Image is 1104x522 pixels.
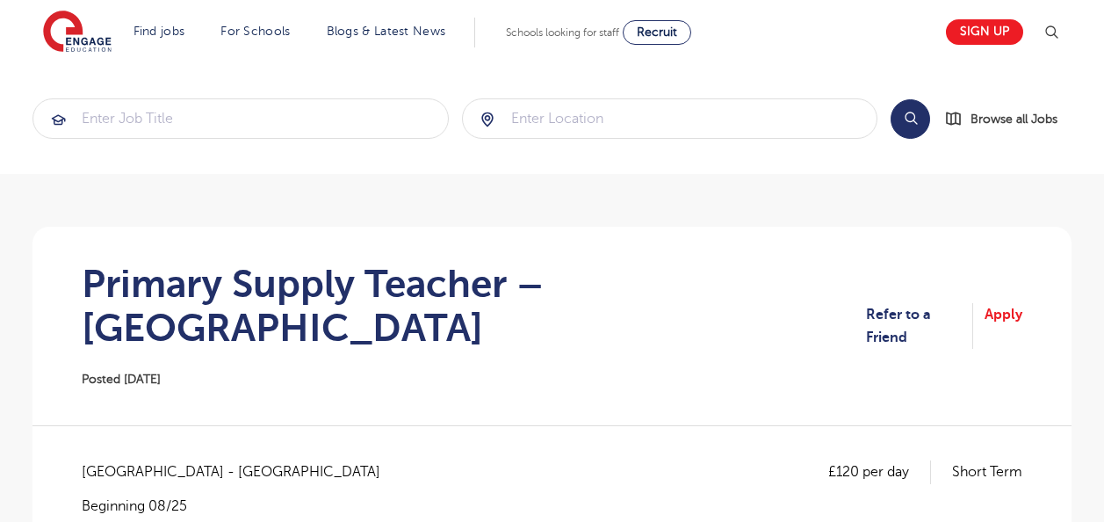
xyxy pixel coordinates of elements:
[32,98,449,139] div: Submit
[623,20,691,45] a: Recruit
[462,98,878,139] div: Submit
[33,99,448,138] input: Submit
[463,99,877,138] input: Submit
[82,373,161,386] span: Posted [DATE]
[891,99,930,139] button: Search
[82,262,866,350] h1: Primary Supply Teacher – [GEOGRAPHIC_DATA]
[220,25,290,38] a: For Schools
[637,25,677,39] span: Recruit
[971,109,1057,129] span: Browse all Jobs
[506,26,619,39] span: Schools looking for staff
[866,303,973,350] a: Refer to a Friend
[82,460,398,483] span: [GEOGRAPHIC_DATA] - [GEOGRAPHIC_DATA]
[327,25,446,38] a: Blogs & Latest News
[82,497,398,516] p: Beginning 08/25
[43,11,112,54] img: Engage Education
[133,25,185,38] a: Find jobs
[946,19,1023,45] a: Sign up
[985,303,1022,350] a: Apply
[952,460,1022,483] p: Short Term
[944,109,1072,129] a: Browse all Jobs
[828,460,931,483] p: £120 per day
